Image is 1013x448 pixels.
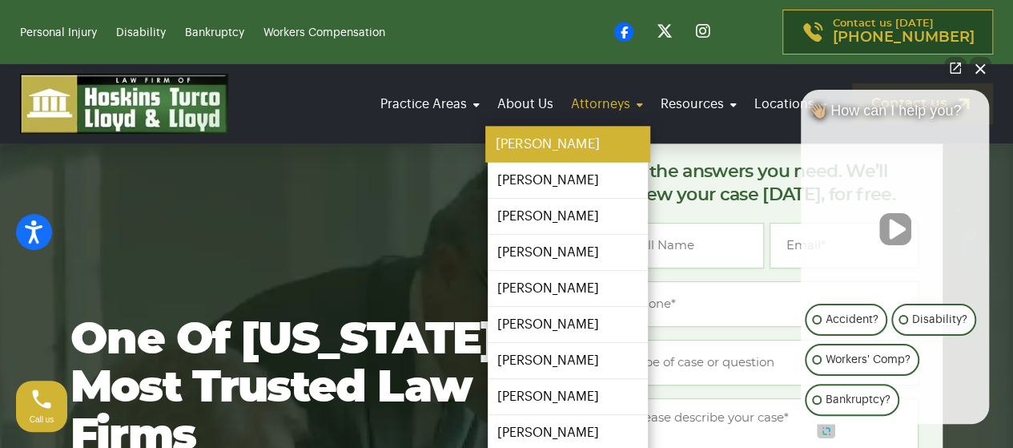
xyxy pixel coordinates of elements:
[969,57,991,79] button: Close Intaker Chat Widget
[614,223,763,268] input: Full Name
[833,18,975,46] p: Contact us [DATE]
[488,307,648,342] a: [PERSON_NAME]
[488,199,648,234] a: [PERSON_NAME]
[488,163,648,198] a: [PERSON_NAME]
[801,102,989,127] div: 👋🏼 How can I help you?
[770,223,919,268] input: Email*
[185,27,244,38] a: Bankruptcy
[485,127,650,163] a: [PERSON_NAME]
[614,340,919,385] input: Type of case or question
[817,424,835,438] a: Open intaker chat
[20,74,228,134] img: logo
[263,27,385,38] a: Workers Compensation
[750,82,832,127] a: Locations
[833,30,975,46] span: [PHONE_NUMBER]
[488,271,648,306] a: [PERSON_NAME]
[492,82,558,127] a: About Us
[30,415,54,424] span: Call us
[488,235,648,270] a: [PERSON_NAME]
[614,281,919,327] input: Phone*
[782,10,993,54] a: Contact us [DATE][PHONE_NUMBER]
[826,350,910,369] p: Workers' Comp?
[488,379,648,414] a: [PERSON_NAME]
[566,82,648,127] a: Attorneys
[376,82,484,127] a: Practice Areas
[826,390,890,410] p: Bankruptcy?
[116,27,166,38] a: Disability
[20,27,97,38] a: Personal Injury
[488,343,648,378] a: [PERSON_NAME]
[614,160,919,207] p: Get the answers you need. We’ll review your case [DATE], for free.
[826,310,878,329] p: Accident?
[912,310,967,329] p: Disability?
[656,82,742,127] a: Resources
[944,57,967,79] a: Open direct chat
[879,213,911,245] button: Unmute video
